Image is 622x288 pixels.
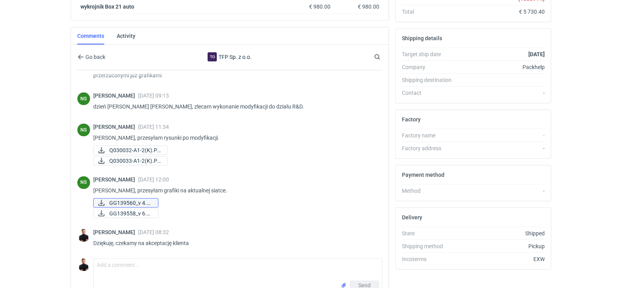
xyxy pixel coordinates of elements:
[402,187,459,195] div: Method
[109,199,152,207] span: GG139560_v 4.pdf
[459,242,545,250] div: Pickup
[528,51,545,57] strong: [DATE]
[93,176,138,183] span: [PERSON_NAME]
[77,27,104,44] a: Comments
[402,89,459,97] div: Contact
[77,124,90,137] div: Natalia Stępak
[77,176,90,189] div: Natalia Stępak
[459,144,545,152] div: -
[138,124,169,130] span: [DATE] 11:34
[93,156,167,165] a: Q030033-A1-2(K).PDF
[93,198,158,208] a: GG139560_v 4.pdf
[93,186,376,195] p: [PERSON_NAME], przesyłam grafiki na aktualnej siatce.
[77,258,90,271] img: Tomasz Kubiak
[402,172,444,178] h2: Payment method
[298,3,331,11] div: € 980.00
[77,176,90,189] figcaption: NS
[93,209,158,218] a: GG139558_v 6.pdf
[459,132,545,139] div: -
[93,124,138,130] span: [PERSON_NAME]
[109,209,152,218] span: GG139558_v 6.pdf
[402,132,459,139] div: Factory name
[138,229,169,235] span: [DATE] 08:32
[208,52,217,62] figcaption: To
[459,8,545,16] div: € 5 730.40
[93,229,138,235] span: [PERSON_NAME]
[77,124,90,137] figcaption: NS
[77,92,90,105] figcaption: NS
[459,229,545,237] div: Shipped
[93,146,167,155] a: Q030032-A1-2(K).PDF
[402,229,459,237] div: State
[459,63,545,71] div: Packhelp
[402,76,459,84] div: Shipping destination
[93,92,138,99] span: [PERSON_NAME]
[337,3,379,11] div: € 980.00
[402,214,422,220] h2: Delivery
[93,238,376,248] p: Dziękuję, czekamy na akceptację klienta
[93,102,376,111] p: dzień [PERSON_NAME] [PERSON_NAME], zlecam wykonanie modyfikacji do działu R&D.
[402,63,459,71] div: Company
[208,52,217,62] div: TFP Sp. z o.o.
[109,156,161,165] span: Q030033-A1-2(K).PDF
[109,146,161,155] span: Q030032-A1-2(K).PDF
[166,52,294,62] div: TFP Sp. z o.o.
[77,229,90,242] img: Tomasz Kubiak
[93,133,376,142] p: [PERSON_NAME], przesyłam rysunki po modyfikacji.
[84,54,105,60] span: Go back
[77,92,90,105] div: Natalia Stępak
[402,116,421,123] h2: Factory
[402,255,459,263] div: Incoterms
[77,52,106,62] button: Go back
[138,92,169,99] span: [DATE] 09:13
[402,50,459,58] div: Target ship date
[80,4,134,10] strong: wykrojnik Box 21 auto
[459,187,545,195] div: -
[402,144,459,152] div: Factory address
[402,242,459,250] div: Shipping method
[402,8,459,16] div: Total
[93,61,376,80] p: będziemy musieli zmienić wykrojniki na takie z zamkami, proszę o przygotowanie nowych plików do a...
[373,52,398,62] input: Search
[358,283,371,288] span: Send
[117,27,135,44] a: Activity
[138,176,169,183] span: [DATE] 12:00
[459,89,545,97] div: -
[402,35,442,41] h2: Shipping details
[459,255,545,263] div: EXW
